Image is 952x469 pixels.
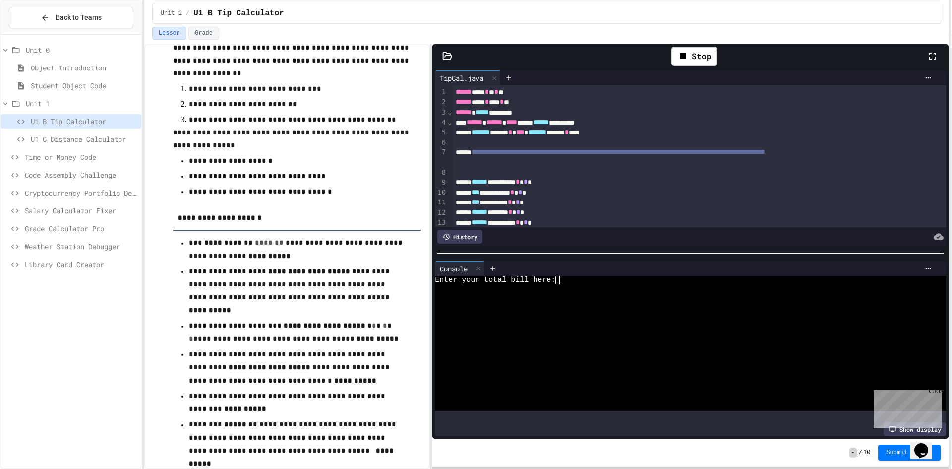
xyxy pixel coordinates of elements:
[435,70,501,85] div: TipCal.java
[435,168,447,178] div: 8
[25,259,137,269] span: Library Card Creator
[31,63,137,73] span: Object Introduction
[435,198,447,207] div: 11
[9,7,133,28] button: Back to Teams
[878,445,941,461] button: Submit Answer
[25,188,137,198] span: Cryptocurrency Portfolio Debugger
[435,276,555,284] span: Enter your total bill here:
[4,4,68,63] div: Chat with us now!Close
[25,205,137,216] span: Salary Calculator Fixer
[886,449,933,457] span: Submit Answer
[435,73,488,83] div: TipCal.java
[435,118,447,128] div: 4
[31,80,137,91] span: Student Object Code
[26,45,137,55] span: Unit 0
[188,27,219,40] button: Grade
[437,230,482,244] div: History
[193,7,284,19] span: U1 B Tip Calculator
[56,12,102,23] span: Back to Teams
[447,118,452,126] span: Fold line
[25,241,137,252] span: Weather Station Debugger
[447,108,452,116] span: Fold line
[161,9,182,17] span: Unit 1
[435,218,447,228] div: 13
[435,178,447,188] div: 9
[435,208,447,218] div: 12
[435,147,447,168] div: 7
[31,116,137,127] span: U1 B Tip Calculator
[435,87,447,97] div: 1
[671,47,717,66] div: Stop
[435,264,473,274] div: Console
[859,449,862,457] span: /
[31,134,137,144] span: U1 C Distance Calculator
[435,188,447,198] div: 10
[435,261,485,276] div: Console
[435,108,447,118] div: 3
[435,138,447,148] div: 6
[435,128,447,137] div: 5
[152,27,186,40] button: Lesson
[849,448,857,458] span: -
[863,449,870,457] span: 10
[25,223,137,234] span: Grade Calculator Pro
[25,152,137,162] span: Time or Money Code
[910,429,942,459] iframe: chat widget
[435,97,447,107] div: 2
[25,170,137,180] span: Code Assembly Challenge
[870,386,942,428] iframe: chat widget
[26,98,137,109] span: Unit 1
[186,9,189,17] span: /
[884,422,946,436] div: Show display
